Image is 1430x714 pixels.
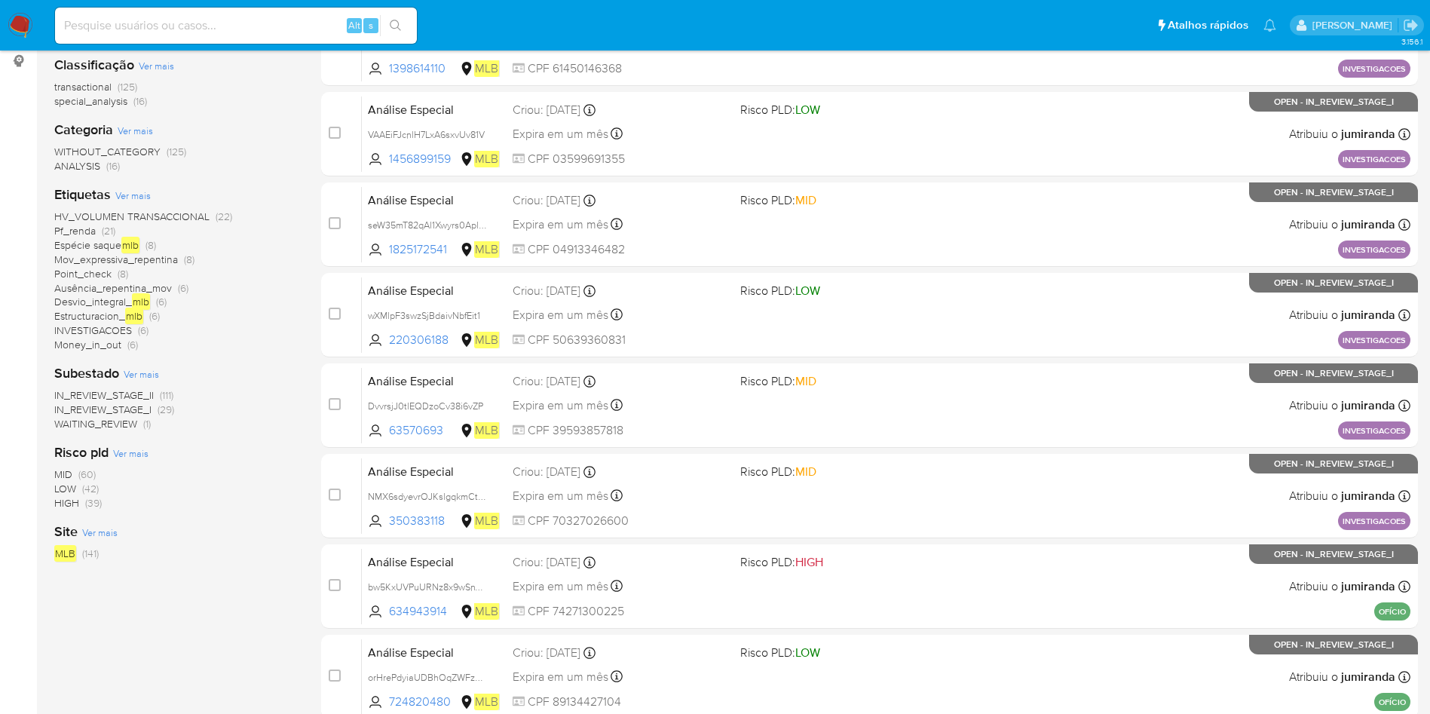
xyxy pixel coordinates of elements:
span: s [369,18,373,32]
span: Alt [348,18,360,32]
input: Pesquise usuários ou casos... [55,16,417,35]
span: 3.156.1 [1401,35,1422,47]
span: Atalhos rápidos [1168,17,1248,33]
a: Sair [1403,17,1419,33]
p: juliane.miranda@mercadolivre.com [1312,18,1398,32]
button: search-icon [380,15,411,36]
a: Notificações [1263,19,1276,32]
